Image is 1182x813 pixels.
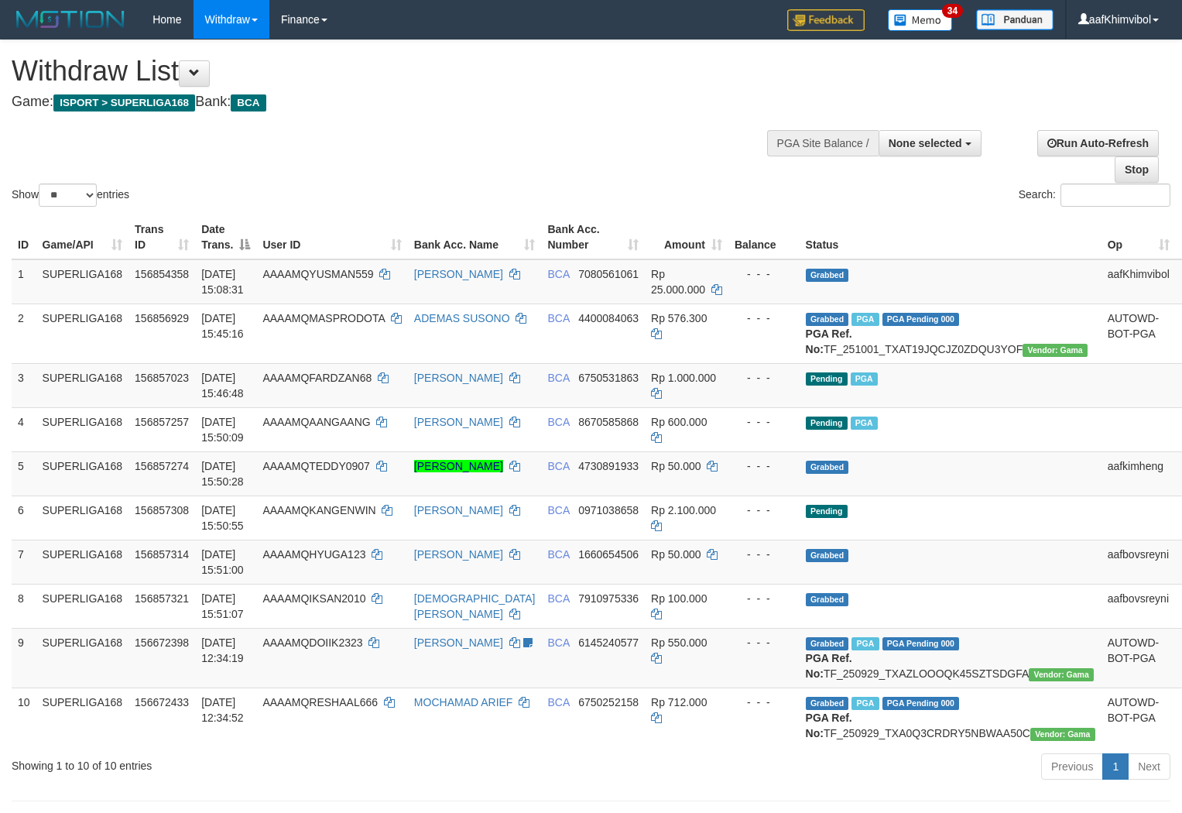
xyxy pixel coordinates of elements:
[851,313,879,326] span: Marked by aafsoycanthlai
[36,304,129,363] td: SUPERLIGA168
[1101,259,1176,304] td: aafKhimvibol
[578,548,639,561] span: Copy 1660654506 to clipboard
[135,592,189,605] span: 156857321
[1101,451,1176,496] td: aafkimheng
[262,372,372,384] span: AAAAMQFARDZAN68
[414,312,510,324] a: ADEMAS SUSONO
[12,407,36,451] td: 4
[806,549,849,562] span: Grabbed
[735,370,793,386] div: - - -
[36,451,129,496] td: SUPERLIGA168
[12,628,36,688] td: 9
[651,504,716,516] span: Rp 2.100.000
[1019,184,1170,207] label: Search:
[1030,728,1095,741] span: Vendor URL: https://trx31.1velocity.biz
[851,417,878,430] span: Marked by aafsoycanthlai
[651,416,707,428] span: Rp 600.000
[36,628,129,688] td: SUPERLIGA168
[735,458,793,474] div: - - -
[12,584,36,628] td: 8
[414,696,513,708] a: MOCHAMAD ARIEF
[735,591,793,606] div: - - -
[851,637,879,650] span: Marked by aafsoycanthlai
[578,504,639,516] span: Copy 0971038658 to clipboard
[12,304,36,363] td: 2
[806,417,848,430] span: Pending
[651,696,707,708] span: Rp 712.000
[12,363,36,407] td: 3
[735,635,793,650] div: - - -
[414,460,503,472] a: [PERSON_NAME]
[262,268,373,280] span: AAAAMQYUSMAN559
[135,416,189,428] span: 156857257
[787,9,865,31] img: Feedback.jpg
[201,548,244,576] span: [DATE] 15:51:00
[135,504,189,516] span: 156857308
[800,688,1101,747] td: TF_250929_TXA0Q3CRDRY5NBWAA50C
[12,540,36,584] td: 7
[806,505,848,518] span: Pending
[201,372,244,400] span: [DATE] 15:46:48
[651,312,707,324] span: Rp 576.300
[135,636,189,649] span: 156672398
[1101,304,1176,363] td: AUTOWD-BOT-PGA
[201,416,244,444] span: [DATE] 15:50:09
[800,215,1101,259] th: Status
[735,695,793,710] div: - - -
[651,592,707,605] span: Rp 100.000
[135,696,189,708] span: 156672433
[806,372,848,386] span: Pending
[1041,753,1103,780] a: Previous
[12,94,773,110] h4: Game: Bank:
[39,184,97,207] select: Showentries
[651,460,701,472] span: Rp 50.000
[1102,753,1129,780] a: 1
[256,215,407,259] th: User ID: activate to sort column ascending
[12,259,36,304] td: 1
[806,593,849,606] span: Grabbed
[36,540,129,584] td: SUPERLIGA168
[12,184,129,207] label: Show entries
[1101,584,1176,628] td: aafbovsreyni
[12,752,481,774] div: Showing 1 to 10 of 10 entries
[201,696,244,724] span: [DATE] 12:34:52
[882,697,960,710] span: PGA Pending
[767,130,879,156] div: PGA Site Balance /
[1101,215,1176,259] th: Op: activate to sort column ascending
[578,592,639,605] span: Copy 7910975336 to clipboard
[36,259,129,304] td: SUPERLIGA168
[128,215,195,259] th: Trans ID: activate to sort column ascending
[414,416,503,428] a: [PERSON_NAME]
[12,496,36,540] td: 6
[547,592,569,605] span: BCA
[806,328,852,355] b: PGA Ref. No:
[12,8,129,31] img: MOTION_logo.png
[879,130,982,156] button: None selected
[547,504,569,516] span: BCA
[36,407,129,451] td: SUPERLIGA168
[728,215,800,259] th: Balance
[135,268,189,280] span: 156854358
[135,372,189,384] span: 156857023
[12,56,773,87] h1: Withdraw List
[800,628,1101,688] td: TF_250929_TXAZLOOOQK45SZTSDGFA
[414,504,503,516] a: [PERSON_NAME]
[201,636,244,664] span: [DATE] 12:34:19
[195,215,256,259] th: Date Trans.: activate to sort column descending
[414,548,503,561] a: [PERSON_NAME]
[36,688,129,747] td: SUPERLIGA168
[36,363,129,407] td: SUPERLIGA168
[578,372,639,384] span: Copy 6750531863 to clipboard
[806,637,849,650] span: Grabbed
[851,697,879,710] span: Marked by aafsoycanthlai
[262,460,370,472] span: AAAAMQTEDDY0907
[806,269,849,282] span: Grabbed
[547,268,569,280] span: BCA
[547,548,569,561] span: BCA
[36,215,129,259] th: Game/API: activate to sort column ascending
[135,312,189,324] span: 156856929
[882,313,960,326] span: PGA Pending
[651,636,707,649] span: Rp 550.000
[36,584,129,628] td: SUPERLIGA168
[36,496,129,540] td: SUPERLIGA168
